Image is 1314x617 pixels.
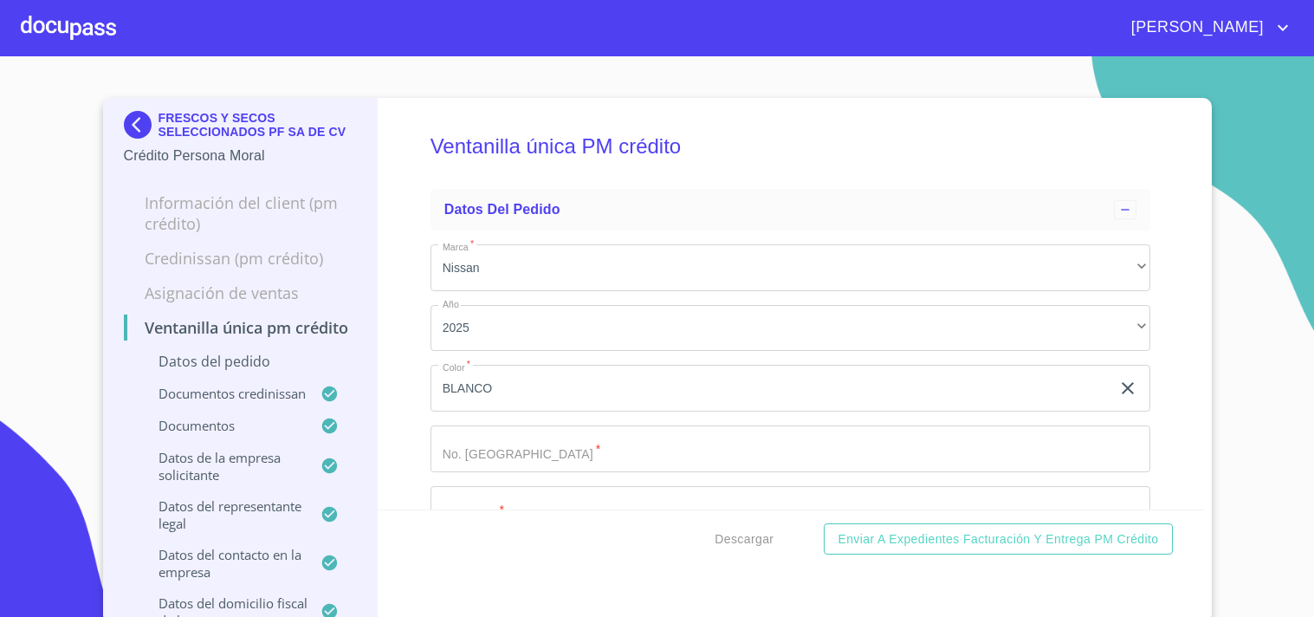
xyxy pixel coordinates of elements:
[124,111,159,139] img: Docupass spot blue
[124,497,321,532] p: Datos del representante legal
[124,385,321,402] p: Documentos CrediNissan
[124,352,357,371] p: Datos del pedido
[444,202,560,217] span: Datos del pedido
[430,305,1150,352] div: 2025
[124,192,357,234] p: Información del Client (PM crédito)
[838,529,1158,550] span: Enviar a Expedientes Facturación y Entrega PM crédito
[124,111,357,146] div: FRESCOS Y SECOS SELECCIONADOS PF SA DE CV
[824,523,1172,555] button: Enviar a Expedientes Facturación y Entrega PM crédito
[124,146,357,166] p: Crédito Persona Moral
[1118,14,1293,42] button: account of current user
[124,449,321,484] p: Datos de la empresa solicitante
[1117,378,1138,399] button: clear input
[430,111,1150,182] h5: Ventanilla única PM crédito
[1118,14,1272,42] span: [PERSON_NAME]
[124,317,357,338] p: Ventanilla única PM crédito
[124,248,357,269] p: Credinissan (PM crédito)
[124,417,321,434] p: Documentos
[124,546,321,581] p: Datos del contacto en la empresa
[708,523,780,555] button: Descargar
[715,529,774,550] span: Descargar
[124,283,357,303] p: Asignación de Ventas
[430,189,1150,231] div: Datos del pedido
[159,111,357,139] p: FRESCOS Y SECOS SELECCIONADOS PF SA DE CV
[430,244,1150,291] div: Nissan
